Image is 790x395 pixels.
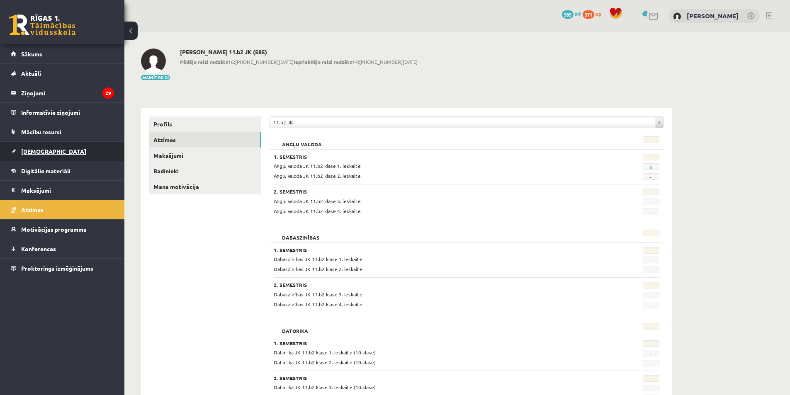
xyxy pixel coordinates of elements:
a: Sākums [11,44,114,63]
h3: 2. Semestris [274,189,593,194]
a: [DEMOGRAPHIC_DATA] [11,142,114,161]
a: 371 xp [583,10,605,17]
a: [PERSON_NAME] [687,12,739,20]
button: Mainīt bildi [141,75,170,80]
span: mP [575,10,581,17]
span: - [643,257,659,263]
h3: 1. Semestris [274,340,593,346]
h3: 2. Semestris [274,282,593,288]
span: xp [596,10,601,17]
h3: 2. Semestris [274,375,593,381]
legend: Maksājumi [21,181,114,200]
a: Radinieki [149,163,261,179]
a: 6 [649,164,652,170]
a: 11.b2 JK [270,117,663,128]
a: Mana motivācija [149,179,261,194]
a: Mācību resursi [11,122,114,141]
span: Angļu valoda JK 11.b2 klase 4. ieskaite [274,208,361,214]
span: 11.b2 JK [273,117,652,128]
span: - [643,173,659,180]
span: Sākums [21,50,42,58]
span: Angļu valoda JK 11.b2 klase 3. ieskaite [274,198,361,204]
img: Marks Daniels Legzdiņš [673,12,681,21]
b: Pēdējo reizi redzēts [180,58,228,65]
legend: Informatīvie ziņojumi [21,103,114,122]
span: Datorika JK 11.b2 klase 2. ieskaite (10.klase) [274,359,376,366]
a: Digitālie materiāli [11,161,114,180]
span: - [643,292,659,298]
span: - [643,385,659,391]
a: Aktuāli [11,64,114,83]
span: - [643,302,659,308]
a: Informatīvie ziņojumi [11,103,114,122]
span: Dabaszinības JK 11.b2 klase 3. ieskaite [274,291,362,298]
b: Iepriekšējo reizi redzēts [294,58,352,65]
span: Proktoringa izmēģinājums [21,264,93,272]
span: Angļu valoda JK 11.b2 klase 2. ieskaite [274,172,361,179]
span: - [643,360,659,366]
span: Datorika JK 11.b2 klase 1. ieskaite (10.klase) [274,349,376,356]
a: 585 mP [562,10,581,17]
a: Rīgas 1. Tālmācības vidusskola [9,15,75,35]
a: Atzīmes [149,132,261,148]
h2: Datorika [274,323,316,331]
a: Proktoringa izmēģinājums [11,259,114,278]
span: - [643,208,659,215]
a: Motivācijas programma [11,220,114,239]
span: - [643,267,659,273]
h3: 1. Semestris [274,247,593,253]
span: Digitālie materiāli [21,167,70,174]
span: 371 [583,10,594,19]
span: Dabaszinības JK 11.b2 klase 2. ieskaite [274,266,362,272]
span: Konferences [21,245,56,252]
a: Profils [149,116,261,132]
span: 585 [562,10,574,19]
span: 16:[PHONE_NUMBER][DATE] 14:[PHONE_NUMBER][DATE] [180,58,418,65]
span: Aktuāli [21,70,41,77]
a: Maksājumi [11,181,114,200]
span: Mācību resursi [21,128,61,136]
a: Konferences [11,239,114,258]
span: Angļu valoda JK 11.b2 klase 1. ieskaite [274,162,361,169]
span: Motivācijas programma [21,225,87,233]
h3: 1. Semestris [274,154,593,160]
a: Maksājumi [149,148,261,163]
span: [DEMOGRAPHIC_DATA] [21,148,86,155]
span: Dabaszinības JK 11.b2 klase 4. ieskaite [274,301,362,308]
h2: Dabaszinības [274,230,328,238]
i: 29 [102,87,114,99]
span: Atzīmes [21,206,44,213]
span: - [643,350,659,356]
legend: Ziņojumi [21,83,114,102]
a: Atzīmes [11,200,114,219]
h2: Angļu valoda [274,136,330,145]
img: Marks Daniels Legzdiņš [141,48,166,73]
a: Ziņojumi29 [11,83,114,102]
span: Dabaszinības JK 11.b2 klase 1. ieskaite [274,256,362,262]
span: Datorika JK 11.b2 klase 3. ieskaite (10.klase) [274,384,376,390]
span: - [643,199,659,205]
h2: [PERSON_NAME] 11.b2 JK (585) [180,48,418,56]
